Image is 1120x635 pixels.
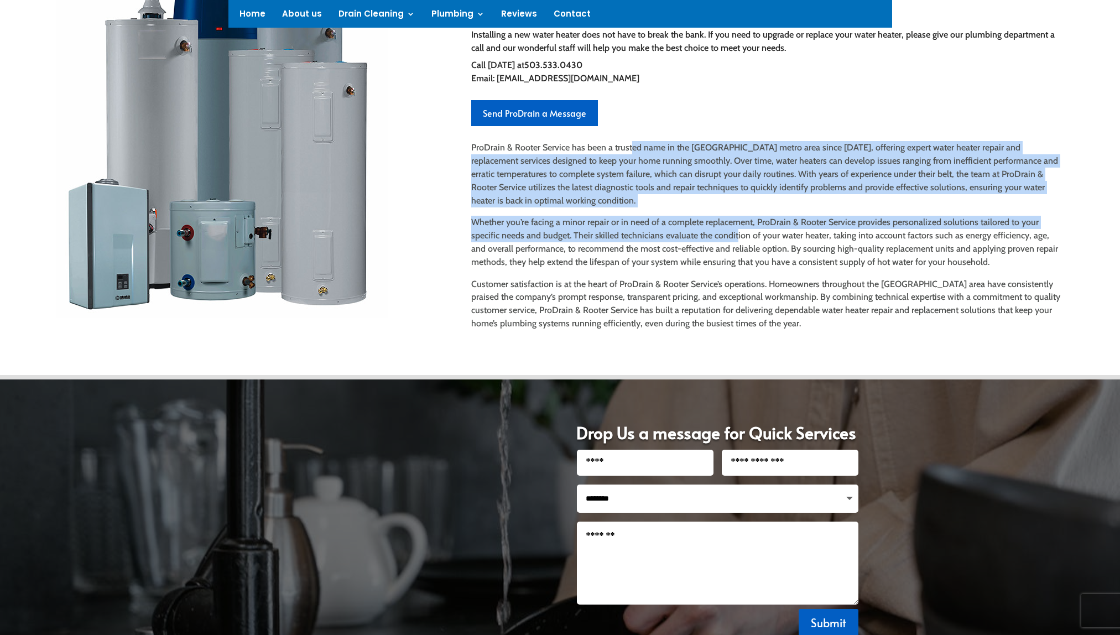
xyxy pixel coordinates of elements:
a: Contact [554,10,591,22]
a: Drain Cleaning [338,10,415,22]
span: Email: [EMAIL_ADDRESS][DOMAIN_NAME] [471,73,639,84]
a: Reviews [501,10,537,22]
p: ProDrain & Rooter Service has been a trusted name in the [GEOGRAPHIC_DATA] metro area since [DATE... [471,141,1064,216]
p: Whether you’re facing a minor repair or in need of a complete replacement, ProDrain & Rooter Serv... [471,216,1064,277]
p: Installing a new water heater does not have to break the bank. If you need to upgrade or replace ... [471,28,1064,55]
h1: Drop Us a message for Quick Services [576,424,858,450]
a: Home [239,10,265,22]
a: Send ProDrain a Message [471,100,598,126]
p: Customer satisfaction is at the heart of ProDrain & Rooter Service’s operations. Homeowners throu... [471,278,1064,330]
span: Call [DATE] at [471,60,524,70]
strong: 503.533.0430 [524,60,582,70]
a: About us [282,10,322,22]
a: Plumbing [431,10,485,22]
